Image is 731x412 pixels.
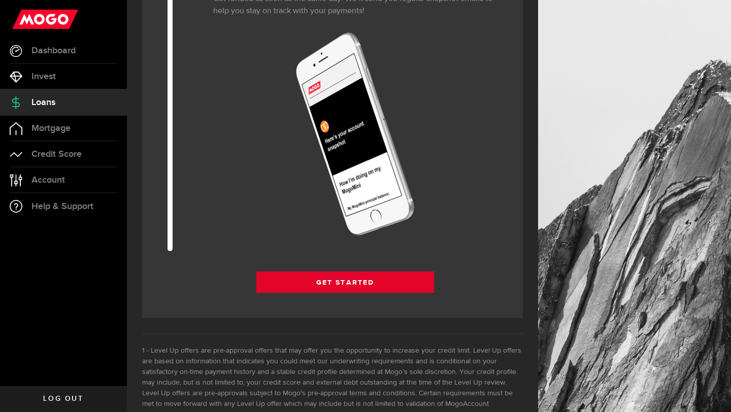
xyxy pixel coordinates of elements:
[31,98,55,107] span: Loans
[31,202,93,211] span: Help & Support
[31,124,71,133] span: Mortgage
[43,395,83,402] span: Log out
[31,46,76,55] span: Dashboard
[31,150,82,159] span: Credit Score
[256,271,434,293] a: Get Started
[31,72,56,81] span: Invest
[31,176,65,185] span: Account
